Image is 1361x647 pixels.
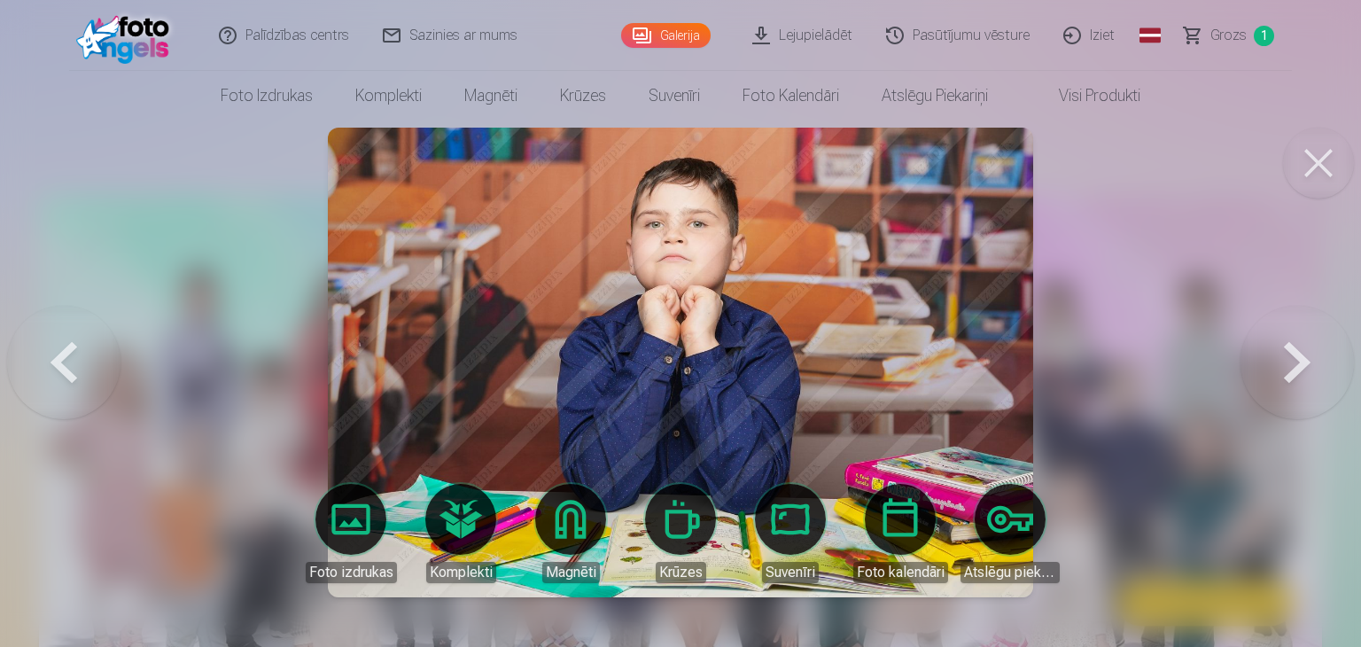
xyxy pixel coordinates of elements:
[741,484,840,583] a: Suvenīri
[334,71,443,121] a: Komplekti
[631,484,730,583] a: Krūzes
[721,71,860,121] a: Foto kalendāri
[853,562,948,583] div: Foto kalendāri
[656,562,706,583] div: Krūzes
[521,484,620,583] a: Magnēti
[621,23,711,48] a: Galerija
[443,71,539,121] a: Magnēti
[76,7,178,64] img: /fa4
[301,484,401,583] a: Foto izdrukas
[1009,71,1162,121] a: Visi produkti
[851,484,950,583] a: Foto kalendāri
[539,71,627,121] a: Krūzes
[1210,25,1247,46] span: Grozs
[960,484,1060,583] a: Atslēgu piekariņi
[627,71,721,121] a: Suvenīri
[1254,26,1274,46] span: 1
[762,562,819,583] div: Suvenīri
[426,562,496,583] div: Komplekti
[306,562,397,583] div: Foto izdrukas
[960,562,1060,583] div: Atslēgu piekariņi
[860,71,1009,121] a: Atslēgu piekariņi
[411,484,510,583] a: Komplekti
[199,71,334,121] a: Foto izdrukas
[542,562,600,583] div: Magnēti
